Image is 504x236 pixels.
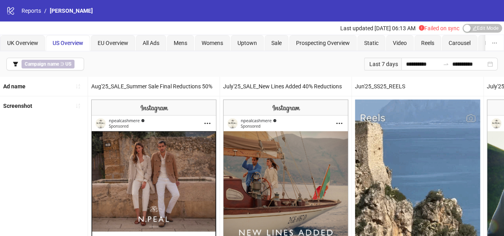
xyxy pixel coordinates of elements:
b: US [65,61,71,67]
span: [PERSON_NAME] [50,8,93,14]
span: Failed on sync [419,25,459,31]
span: All Ads [143,40,159,46]
span: Uptown [237,40,257,46]
span: EU Overview [98,40,128,46]
div: Jun'25_SS25_REELS [352,77,483,96]
span: Static [364,40,378,46]
span: sort-ascending [75,103,81,109]
div: July'25_SALE_New Lines Added 40% Reductions [220,77,351,96]
b: Ad name [3,83,25,90]
li: / [44,6,47,15]
span: Womens [202,40,223,46]
span: UK Overview [7,40,38,46]
span: Mens [174,40,187,46]
div: Last 7 days [364,58,401,70]
span: US Overview [53,40,83,46]
button: Campaign name ∋ US [6,58,84,70]
span: Last updated [DATE] 06:13 AM [340,25,416,31]
span: Video [393,40,407,46]
span: Carousel [449,40,471,46]
span: ellipsis [492,40,497,46]
span: exclamation-circle [419,25,424,31]
button: ellipsis [485,35,504,51]
span: swap-right [443,61,449,67]
span: to [443,61,449,67]
div: Aug'25_SALE_Summer Sale Final Reductions 50% [88,77,220,96]
b: Campaign name [25,61,59,67]
span: ∋ [22,60,75,68]
span: Prospecting Overview [296,40,350,46]
span: sort-ascending [75,84,81,89]
span: filter [13,61,18,67]
a: Reports [20,6,43,15]
b: Screenshot [3,103,32,109]
span: Sale [271,40,282,46]
span: Reels [421,40,434,46]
